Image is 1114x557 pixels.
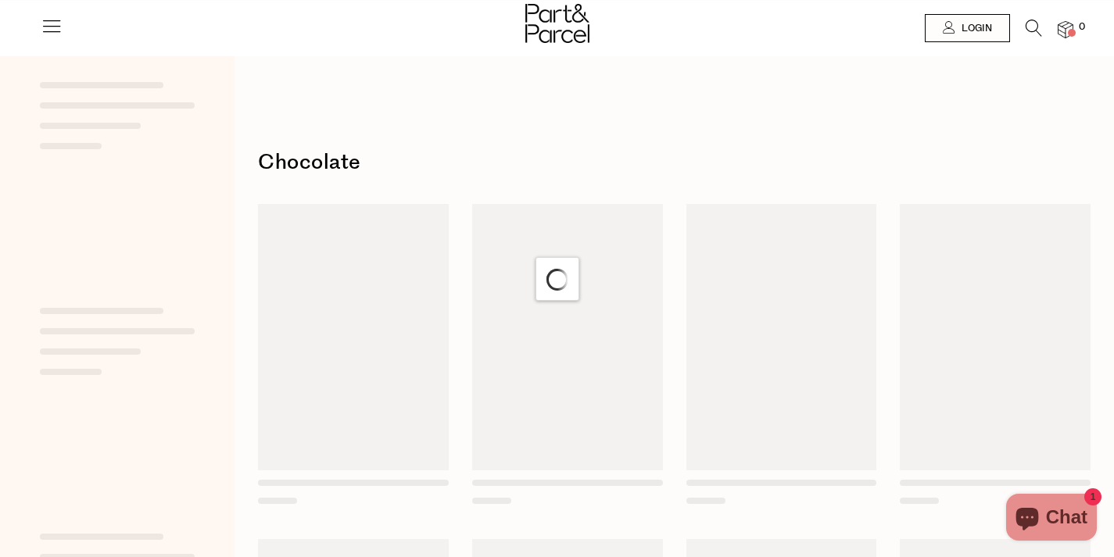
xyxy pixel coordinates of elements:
h1: Chocolate [258,145,1091,180]
img: Part&Parcel [525,4,589,43]
span: Login [958,22,992,35]
a: Login [925,14,1010,42]
inbox-online-store-chat: Shopify online store chat [1001,494,1101,545]
span: 0 [1075,20,1089,34]
a: 0 [1058,21,1073,37]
